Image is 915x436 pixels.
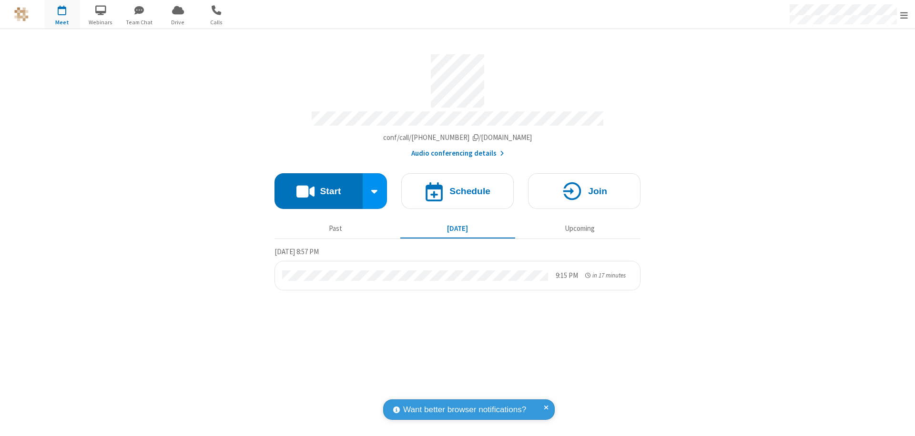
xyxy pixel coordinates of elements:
section: Today's Meetings [274,246,640,290]
span: Team Chat [122,18,157,27]
span: Meet [44,18,80,27]
span: Calls [199,18,234,27]
img: QA Selenium DO NOT DELETE OR CHANGE [14,7,29,21]
button: Past [278,219,393,238]
button: [DATE] [400,219,515,238]
span: [DATE] 8:57 PM [274,247,319,256]
button: Start [274,173,363,209]
button: Upcoming [522,219,637,238]
h4: Join [588,187,607,196]
span: Copy my meeting room link [383,133,532,142]
h4: Start [320,187,341,196]
button: Join [528,173,640,209]
h4: Schedule [449,187,490,196]
button: Copy my meeting room linkCopy my meeting room link [383,132,532,143]
span: Webinars [83,18,119,27]
span: Want better browser notifications? [403,404,526,416]
button: Schedule [401,173,514,209]
section: Account details [274,47,640,159]
span: in 17 minutes [592,271,626,279]
button: Audio conferencing details [411,148,504,159]
div: 9:15 PM [556,270,578,281]
div: Start conference options [363,173,387,209]
span: Drive [160,18,196,27]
